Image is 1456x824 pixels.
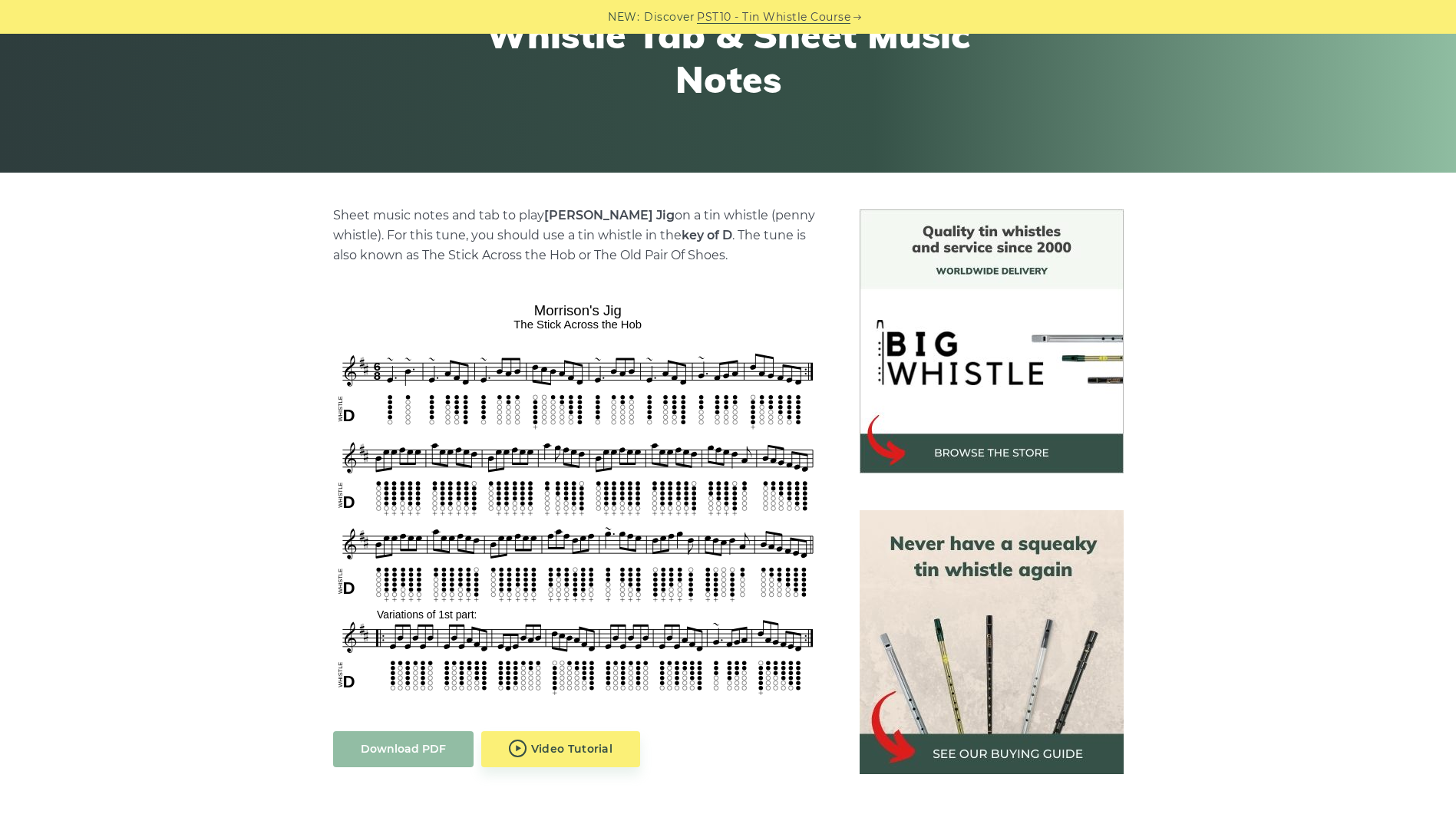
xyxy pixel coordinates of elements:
[608,8,639,26] span: NEW:
[333,206,823,265] p: Sheet music notes and tab to play on a tin whistle (penny whistle). For this tune, you should use...
[697,8,850,26] a: PST10 - Tin Whistle Course
[333,731,474,767] a: Download PDF
[860,209,1124,473] img: BigWhistle Tin Whistle Store
[682,228,732,242] strong: key of D
[544,208,675,222] strong: [PERSON_NAME] Jig
[333,297,823,700] img: Morrison's Jig Tin Whistle Tabs & Sheet Music
[481,731,641,767] a: Video Tutorial
[860,510,1124,774] img: tin whistle buying guide
[644,8,695,26] span: Discover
